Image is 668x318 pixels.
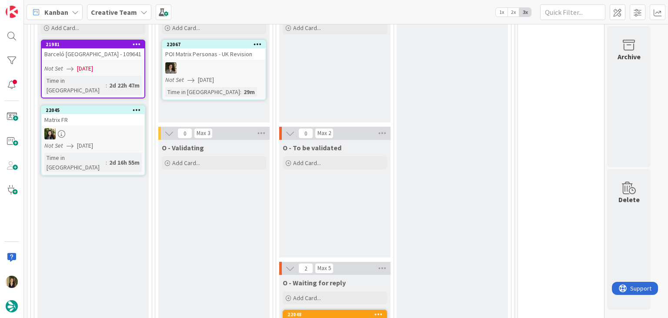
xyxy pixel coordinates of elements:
div: 21981Barceló [GEOGRAPHIC_DATA] - 109641 [42,41,144,60]
div: Time in [GEOGRAPHIC_DATA] [44,76,106,95]
span: 2x [508,8,519,17]
div: 22067 [167,41,265,47]
span: Kanban [44,7,68,17]
span: Add Card... [293,294,321,302]
a: 21981Barceló [GEOGRAPHIC_DATA] - 109641Not Set[DATE]Time in [GEOGRAPHIC_DATA]:2d 22h 47m [41,40,145,98]
span: : [106,81,107,90]
span: O - Waiting for reply [283,278,346,287]
span: 0 [298,128,313,139]
div: 22067POI Matrix Personas - UK Revision [163,41,265,60]
div: 2d 22h 47m [107,81,142,90]
input: Quick Filter... [540,4,605,20]
span: Add Card... [293,24,321,32]
span: 2 [298,263,313,274]
div: Archive [618,51,641,62]
span: O - Validating [162,143,204,152]
img: Visit kanbanzone.com [6,6,18,18]
i: Not Set [44,64,63,72]
span: [DATE] [77,64,93,73]
img: avatar [6,300,18,312]
div: MS [163,62,265,74]
span: 0 [177,128,192,139]
div: Max 5 [317,266,331,271]
div: 21981 [42,41,144,48]
div: Barceló [GEOGRAPHIC_DATA] - 109641 [42,48,144,60]
div: BC [42,128,144,139]
b: Creative Team [91,8,137,17]
div: Delete [618,194,640,205]
div: 22045 [42,106,144,114]
a: 22045Matrix FRBCNot Set[DATE]Time in [GEOGRAPHIC_DATA]:2d 16h 55m [41,105,145,176]
span: 3x [519,8,531,17]
span: Add Card... [172,24,200,32]
img: MS [165,62,177,74]
div: 2d 16h 55m [107,158,142,167]
img: BC [44,128,56,139]
i: Not Set [44,142,63,149]
span: 1x [496,8,508,17]
div: Time in [GEOGRAPHIC_DATA] [44,153,106,172]
div: Max 2 [317,131,331,135]
span: Support [18,1,40,12]
div: 22045 [46,107,144,113]
div: Matrix FR [42,114,144,125]
span: Add Card... [293,159,321,167]
div: Max 3 [197,131,210,135]
img: SP [6,276,18,288]
span: O - To be validated [283,143,341,152]
div: 22048 [287,311,386,318]
div: 22067 [163,41,265,48]
span: : [106,158,107,167]
span: Add Card... [51,24,79,32]
a: 22067POI Matrix Personas - UK RevisionMSNot Set[DATE]Time in [GEOGRAPHIC_DATA]:29m [162,40,266,100]
i: Not Set [165,76,184,84]
div: 21981 [46,41,144,47]
div: POI Matrix Personas - UK Revision [163,48,265,60]
span: Add Card... [172,159,200,167]
span: [DATE] [77,141,93,150]
span: : [240,87,241,97]
div: Time in [GEOGRAPHIC_DATA] [165,87,240,97]
div: 22045Matrix FR [42,106,144,125]
div: 29m [241,87,257,97]
span: [DATE] [198,75,214,85]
